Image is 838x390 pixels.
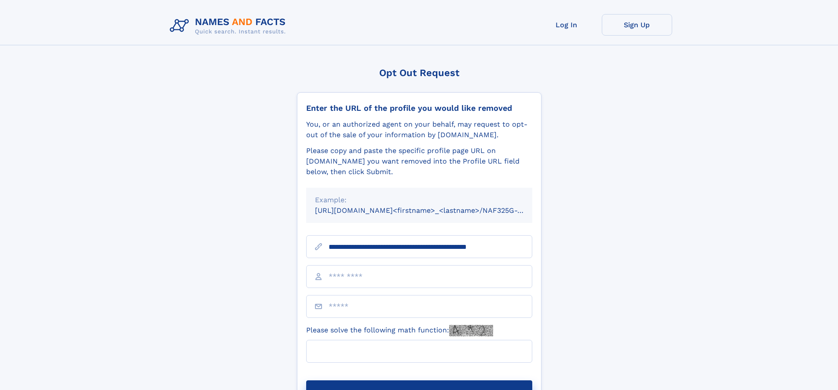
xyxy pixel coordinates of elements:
div: Example: [315,195,523,205]
img: Logo Names and Facts [166,14,293,38]
div: Enter the URL of the profile you would like removed [306,103,532,113]
a: Sign Up [602,14,672,36]
div: Opt Out Request [297,67,542,78]
a: Log In [531,14,602,36]
label: Please solve the following math function: [306,325,493,336]
div: Please copy and paste the specific profile page URL on [DOMAIN_NAME] you want removed into the Pr... [306,146,532,177]
div: You, or an authorized agent on your behalf, may request to opt-out of the sale of your informatio... [306,119,532,140]
small: [URL][DOMAIN_NAME]<firstname>_<lastname>/NAF325G-xxxxxxxx [315,206,549,215]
